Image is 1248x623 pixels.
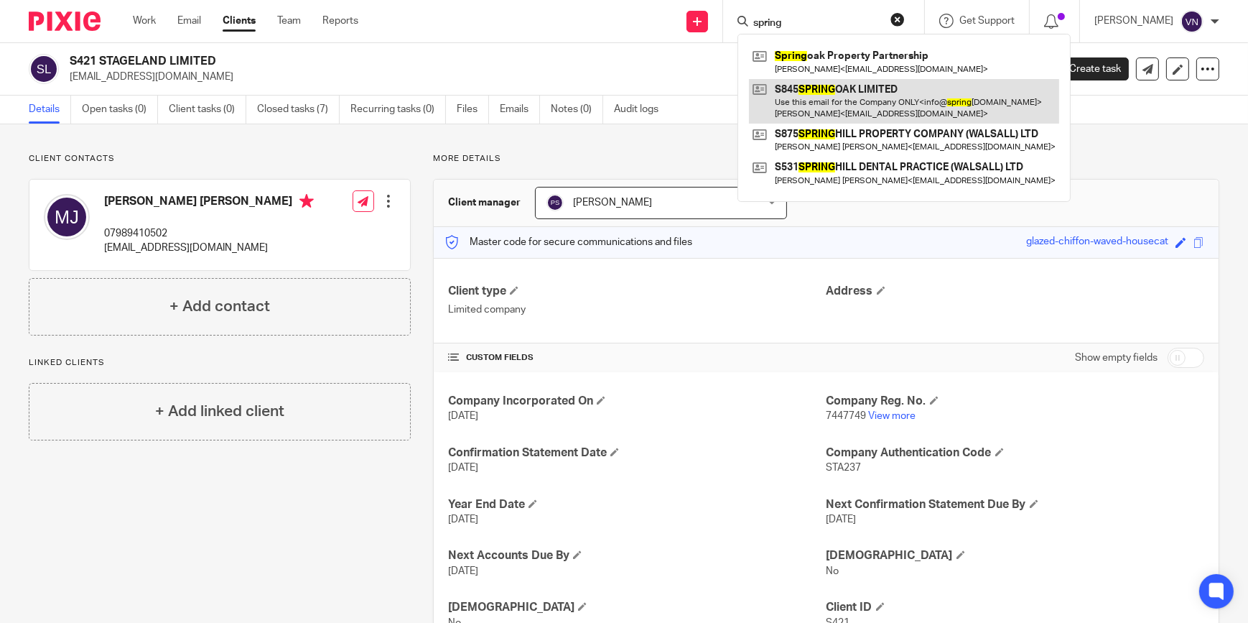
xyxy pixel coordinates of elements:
h4: [DEMOGRAPHIC_DATA] [826,548,1204,563]
a: Details [29,96,71,124]
p: Limited company [448,303,826,317]
a: Reports [322,14,358,28]
p: Master code for secure communications and files [444,235,692,249]
h4: Year End Date [448,497,826,512]
a: Email [177,14,201,28]
a: Audit logs [614,96,669,124]
h2: S421 STAGELAND LIMITED [70,54,833,69]
img: svg%3E [29,54,59,84]
img: svg%3E [546,194,564,211]
span: [DATE] [448,566,478,576]
img: svg%3E [1181,10,1203,33]
a: Client tasks (0) [169,96,246,124]
a: Team [277,14,301,28]
h4: [DEMOGRAPHIC_DATA] [448,600,826,615]
p: Client contacts [29,153,411,165]
span: STA237 [826,463,862,473]
h4: Client type [448,284,826,299]
span: No [826,566,839,576]
a: Recurring tasks (0) [350,96,446,124]
h4: Address [826,284,1204,299]
span: [DATE] [448,463,478,473]
h4: Company Reg. No. [826,394,1204,409]
a: View more [869,411,916,421]
p: [EMAIL_ADDRESS][DOMAIN_NAME] [70,70,1024,84]
p: [PERSON_NAME] [1094,14,1173,28]
h3: Client manager [448,195,521,210]
p: More details [433,153,1219,165]
button: Clear [890,12,905,27]
p: 07989410502 [104,226,314,241]
p: Linked clients [29,357,411,369]
a: Closed tasks (7) [257,96,340,124]
span: [DATE] [448,514,478,525]
a: Notes (0) [551,96,603,124]
p: [EMAIL_ADDRESS][DOMAIN_NAME] [104,241,314,255]
img: svg%3E [44,194,90,240]
h4: + Add linked client [155,400,284,423]
a: Files [457,96,489,124]
h4: CUSTOM FIELDS [448,352,826,364]
a: Open tasks (0) [82,96,158,124]
a: Work [133,14,156,28]
h4: Client ID [826,600,1204,615]
div: glazed-chiffon-waved-housecat [1026,234,1168,251]
h4: + Add contact [169,295,270,318]
span: [DATE] [448,411,478,421]
span: [PERSON_NAME] [573,198,652,208]
input: Search [752,17,881,30]
i: Primary [299,194,314,208]
span: Get Support [959,16,1015,26]
h4: Next Confirmation Statement Due By [826,497,1204,512]
h4: Confirmation Statement Date [448,446,826,461]
h4: Company Incorporated On [448,394,826,409]
span: 7447749 [826,411,867,421]
label: Show empty fields [1075,351,1158,365]
a: Create task [1046,57,1129,80]
a: Emails [500,96,540,124]
a: Clients [223,14,256,28]
span: [DATE] [826,514,857,525]
h4: Next Accounts Due By [448,548,826,563]
h4: Company Authentication Code [826,446,1204,461]
img: Pixie [29,11,101,31]
h4: [PERSON_NAME] [PERSON_NAME] [104,194,314,212]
